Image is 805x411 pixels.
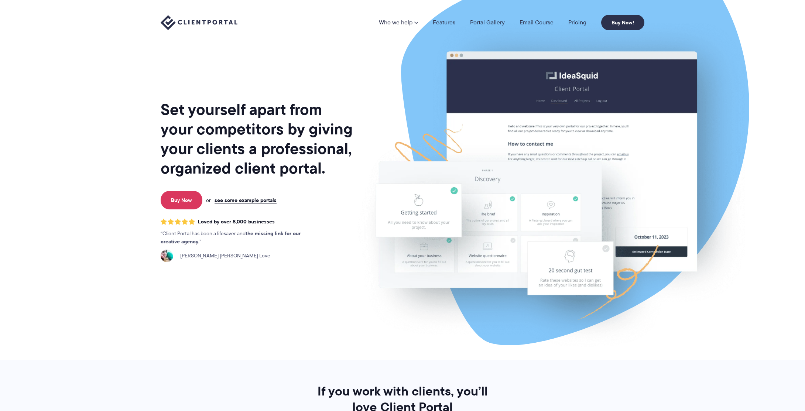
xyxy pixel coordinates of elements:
span: [PERSON_NAME] [PERSON_NAME] Love [176,252,270,260]
a: Buy Now [161,191,202,209]
a: Who we help [379,20,418,25]
h1: Set yourself apart from your competitors by giving your clients a professional, organized client ... [161,100,354,178]
a: Portal Gallery [470,20,505,25]
a: Pricing [568,20,586,25]
a: see some example portals [215,197,277,203]
a: Features [433,20,455,25]
a: Buy Now! [601,15,644,30]
strong: the missing link for our creative agency [161,229,301,246]
span: or [206,197,211,203]
span: Loved by over 8,000 businesses [198,219,275,225]
p: Client Portal has been a lifesaver and . [161,230,316,246]
a: Email Course [520,20,554,25]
